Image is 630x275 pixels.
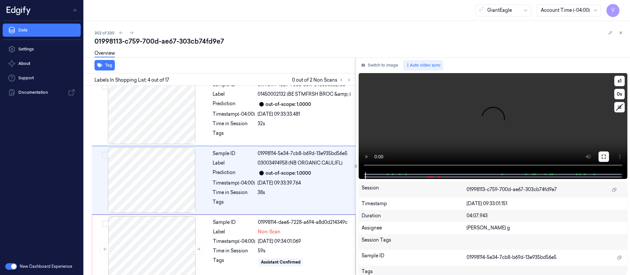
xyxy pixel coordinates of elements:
div: 32s [258,120,352,127]
div: Session Tags [362,237,467,247]
a: Documentation [3,86,81,99]
div: [DATE] 09:34:01.069 [258,238,351,245]
div: Sample ID [213,150,255,157]
div: 04:07.943 [467,212,624,219]
div: Time in Session [213,189,255,196]
button: Select row [102,221,109,227]
div: Label [213,91,255,98]
a: Settings [3,43,81,56]
button: 0s [614,89,625,99]
span: 01998114-5e34-7cb8-b69d-13e935bd56e5 [467,254,556,261]
div: Duration [362,212,467,219]
div: Timestamp (-04:00) [213,180,255,187]
a: Support [3,71,81,85]
div: Label [213,228,255,235]
span: 03003494958 (NB ORGANIC CAULIFL) [258,160,343,167]
div: Time in Session [213,247,255,254]
div: Sample ID [213,219,255,226]
div: out-of-scope: 1.0000 [265,101,311,108]
div: 01998114-dae6-7228-a694-a8d0d214349c [258,219,351,226]
div: Tags [213,257,255,267]
div: Prediction [213,100,255,108]
span: Non-Scan [258,228,281,235]
button: x1 [614,76,625,86]
span: 01450002132 (BE STMFRSH BROC &amp; ) [258,91,351,98]
div: 01998114-5e34-7cb8-b69d-13e935bd56e5 [258,150,352,157]
button: Select row [102,152,108,158]
div: [DATE] 09:33:39.764 [258,180,352,187]
button: About [3,57,81,70]
div: Time in Session [213,120,255,127]
button: Select row [102,83,108,89]
span: 01998113-c759-700d-ae67-303cb74fd9e7 [467,186,557,193]
span: 302 of 330 [94,30,115,36]
div: out-of-scope: 1.0000 [265,170,311,177]
button: Switch to image [359,60,401,70]
div: Session [362,185,467,195]
div: [DATE] 09:33:01.151 [467,200,624,207]
div: 38s [258,189,352,196]
div: 01998113-c759-700d-ae67-303cb74fd9e7 [94,37,625,46]
div: Prediction [213,169,255,177]
div: Timestamp [362,200,467,207]
div: Sample ID [362,252,467,263]
button: Auto video sync [403,60,443,70]
span: 0 out of 2 Non Scans [292,76,353,84]
div: Timestamp (-04:00) [213,111,255,118]
div: [PERSON_NAME] g [467,225,624,231]
button: Toggle Navigation [70,5,81,15]
div: Assignee [362,225,467,231]
span: Labels In Shopping List: 4 out of 17 [94,77,169,84]
div: Timestamp (-04:00) [213,238,255,245]
button: Tag [94,60,115,70]
div: Tags [213,199,255,209]
div: [DATE] 09:33:33.481 [258,111,352,118]
a: Overview [94,50,115,57]
div: Assistant Confirmed [261,259,301,265]
div: 59s [258,247,351,254]
a: Data [3,24,81,37]
button: V [606,4,619,17]
div: Tags [213,130,255,140]
div: Label [213,160,255,167]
